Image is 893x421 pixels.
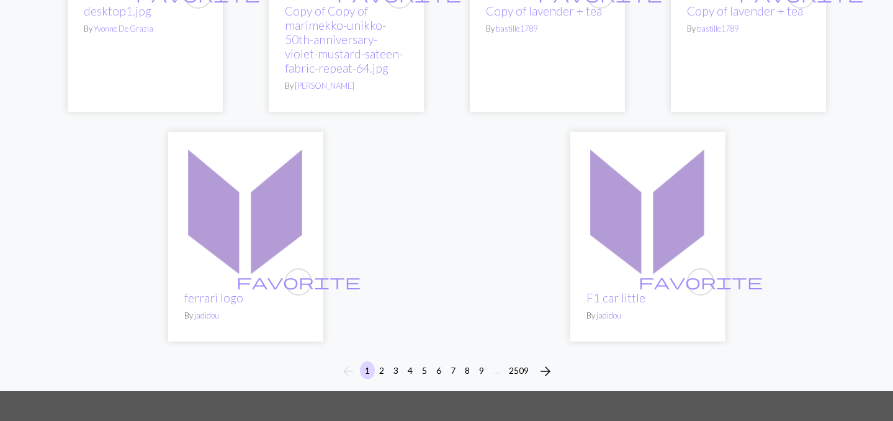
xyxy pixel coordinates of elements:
button: 1 [360,361,375,379]
span: favorite [236,272,361,291]
button: 4 [403,361,418,379]
p: By [586,310,709,322]
p: By [184,310,307,322]
a: Copy of Copy of marimekko-unikko-50th-anniversary-violet-mustard-sateen-fabric-repeat-64.jpg [285,4,403,75]
p: By [486,23,609,35]
a: bastille1789 [697,24,738,34]
a: F1 car little [586,291,645,305]
button: 3 [388,361,403,379]
button: 8 [460,361,475,379]
img: ferrari logo [174,138,317,281]
span: arrow_forward [538,363,553,380]
a: jadidou [194,310,219,320]
button: 6 [431,361,446,379]
a: Copy of lavender + tea [486,4,602,18]
a: bastille1789 [496,24,537,34]
p: By [84,23,207,35]
a: desktop1.jpg [84,4,151,18]
button: 7 [446,361,460,379]
img: F1 car little [577,138,719,281]
a: Yvonne De Grazia [94,24,153,34]
button: Next [533,361,558,381]
p: By [285,80,408,92]
a: ferrari logo [184,291,243,305]
button: 2509 [504,361,534,379]
button: 5 [417,361,432,379]
nav: Page navigation [336,361,558,381]
i: Next [538,364,553,379]
a: Copy of lavender + tea [687,4,803,18]
a: ferrari logo [174,202,317,214]
a: [PERSON_NAME] [295,81,354,91]
button: 2 [374,361,389,379]
a: F1 car little [577,202,719,214]
i: favourite [639,269,763,294]
button: favourite [285,268,312,296]
button: favourite [687,268,714,296]
button: 9 [474,361,489,379]
a: jadidou [596,310,621,320]
span: favorite [639,272,763,291]
i: favourite [236,269,361,294]
p: By [687,23,810,35]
